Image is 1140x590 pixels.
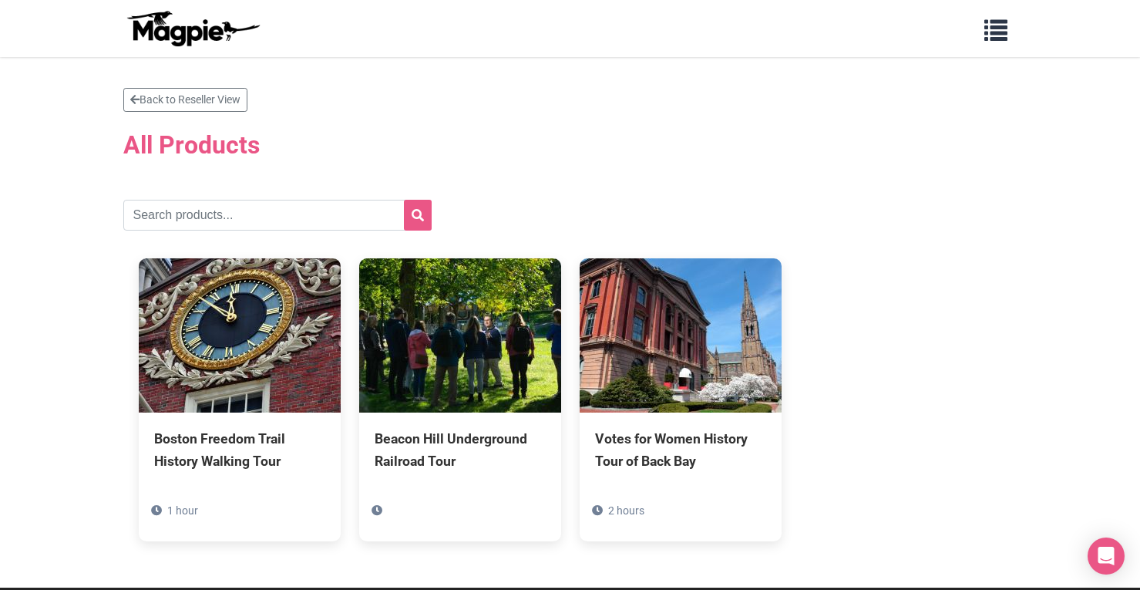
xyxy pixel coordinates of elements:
img: Votes for Women History Tour of Back Bay [580,258,782,413]
img: logo-ab69f6fb50320c5b225c76a69d11143b.png [123,10,262,47]
div: Open Intercom Messenger [1088,538,1125,575]
input: Search products... [123,200,432,231]
a: Back to Reseller View [123,88,247,112]
span: 2 hours [608,504,644,517]
a: Beacon Hill Underground Railroad Tour [359,258,561,541]
h2: All Products [123,121,1017,169]
div: Votes for Women History Tour of Back Bay [595,428,766,471]
img: Beacon Hill Underground Railroad Tour [359,258,561,413]
span: 1 hour [167,504,198,517]
a: Boston Freedom Trail History Walking Tour 1 hour [139,258,341,541]
div: Boston Freedom Trail History Walking Tour [154,428,325,471]
img: Boston Freedom Trail History Walking Tour [139,258,341,413]
div: Beacon Hill Underground Railroad Tour [375,428,546,471]
a: Votes for Women History Tour of Back Bay 2 hours [580,258,782,541]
